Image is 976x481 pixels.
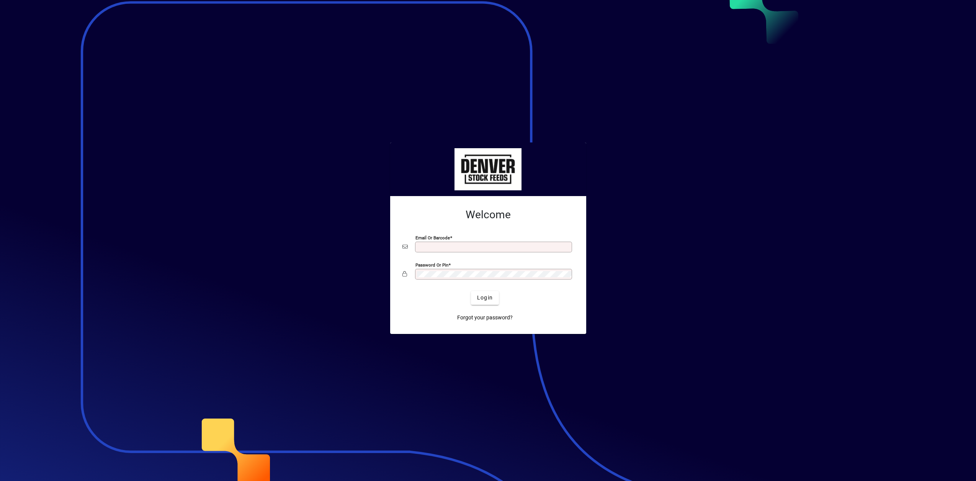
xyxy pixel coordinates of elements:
[457,314,513,322] span: Forgot your password?
[415,262,448,267] mat-label: Password or Pin
[454,311,516,325] a: Forgot your password?
[402,208,574,221] h2: Welcome
[415,235,450,240] mat-label: Email or Barcode
[471,291,499,305] button: Login
[477,294,493,302] span: Login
